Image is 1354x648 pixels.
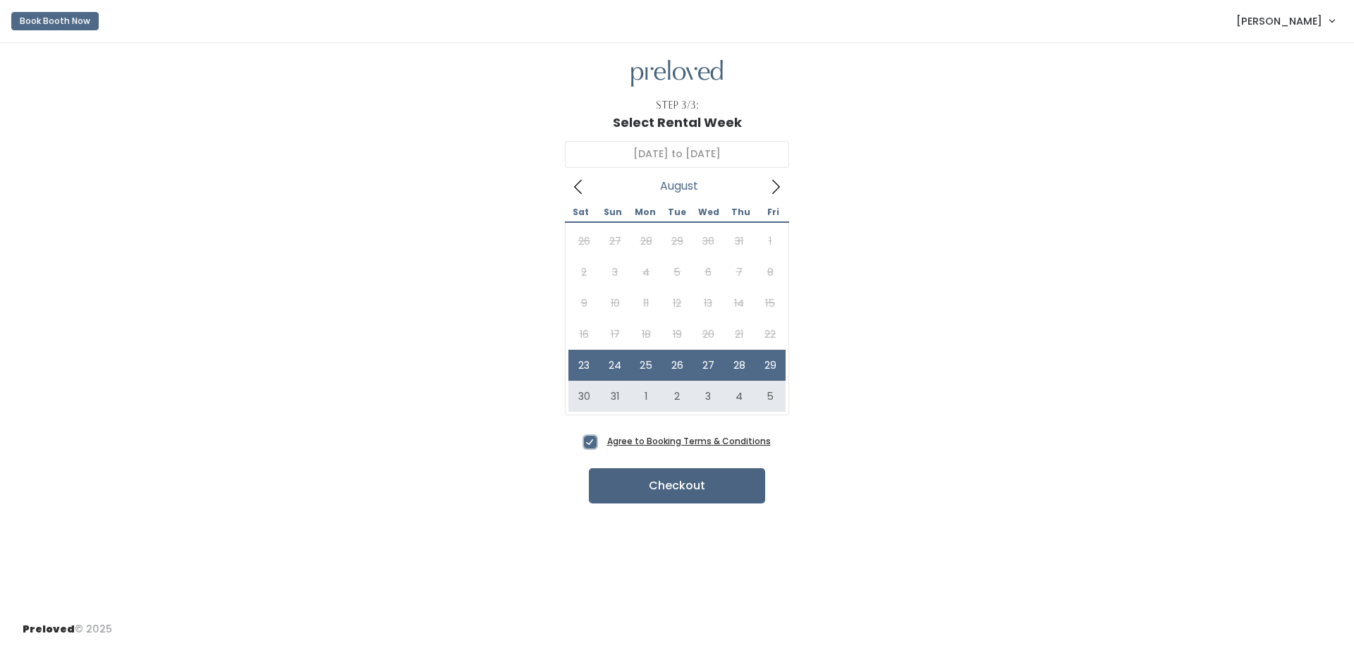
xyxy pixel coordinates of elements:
[724,381,755,412] span: September 4, 2025
[661,350,693,381] span: August 26, 2025
[1236,13,1322,29] span: [PERSON_NAME]
[589,468,765,503] button: Checkout
[568,381,599,412] span: August 30, 2025
[724,350,755,381] span: August 28, 2025
[597,208,628,216] span: Sun
[607,435,771,447] a: Agree to Booking Terms & Conditions
[755,381,786,412] span: September 5, 2025
[599,381,630,412] span: August 31, 2025
[599,350,630,381] span: August 24, 2025
[656,98,699,113] div: Step 3/3:
[11,6,99,37] a: Book Booth Now
[565,141,789,168] input: Select week
[568,350,599,381] span: August 23, 2025
[755,350,786,381] span: August 29, 2025
[661,208,693,216] span: Tue
[23,611,112,637] div: © 2025
[725,208,757,216] span: Thu
[1222,6,1348,36] a: [PERSON_NAME]
[630,381,661,412] span: September 1, 2025
[631,60,723,87] img: preloved logo
[757,208,789,216] span: Fri
[693,208,725,216] span: Wed
[11,12,99,30] button: Book Booth Now
[661,381,693,412] span: September 2, 2025
[565,208,597,216] span: Sat
[660,183,698,189] span: August
[629,208,661,216] span: Mon
[693,381,724,412] span: September 3, 2025
[613,116,742,130] h1: Select Rental Week
[630,350,661,381] span: August 25, 2025
[693,350,724,381] span: August 27, 2025
[23,622,75,636] span: Preloved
